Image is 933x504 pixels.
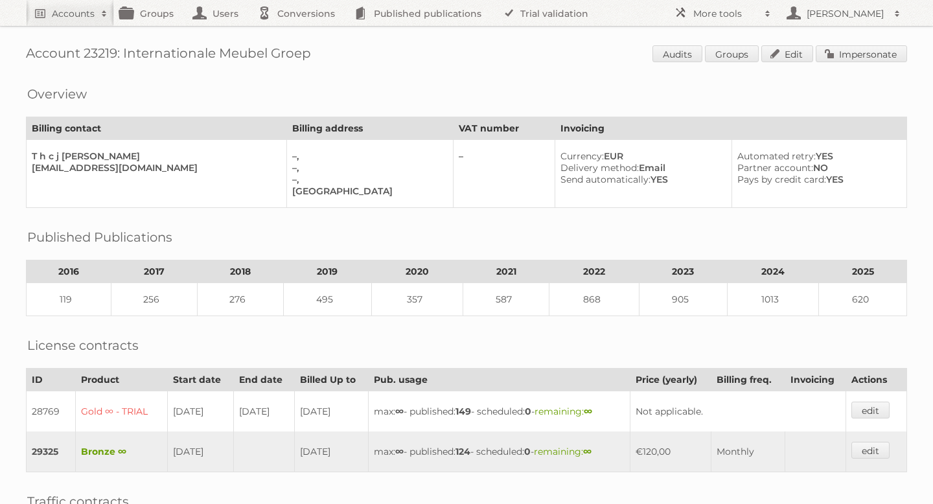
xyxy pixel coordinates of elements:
strong: 0 [525,406,531,417]
span: Partner account: [737,162,813,174]
th: 2021 [463,260,549,283]
div: [EMAIL_ADDRESS][DOMAIN_NAME] [32,162,276,174]
div: –, [292,174,443,185]
th: 2022 [549,260,639,283]
td: Not applicable. [630,391,846,432]
td: 276 [197,283,283,316]
td: [DATE] [233,391,294,432]
th: Billing freq. [711,369,785,391]
div: YES [560,174,721,185]
div: EUR [560,150,721,162]
th: ID [27,369,76,391]
td: 28769 [27,391,76,432]
h1: Account 23219: Internationale Meubel Groep [26,45,907,65]
th: Product [75,369,168,391]
h2: [PERSON_NAME] [803,7,888,20]
th: Actions [846,369,907,391]
th: End date [233,369,294,391]
td: max: - published: - scheduled: - [369,431,630,472]
strong: ∞ [395,446,404,457]
h2: More tools [693,7,758,20]
h2: License contracts [27,336,139,355]
div: T h c j [PERSON_NAME] [32,150,276,162]
a: Edit [761,45,813,62]
span: Send automatically: [560,174,651,185]
div: NO [737,162,896,174]
span: remaining: [535,406,592,417]
td: 587 [463,283,549,316]
th: 2025 [819,260,907,283]
span: Delivery method: [560,162,639,174]
td: 620 [819,283,907,316]
th: 2017 [111,260,197,283]
th: 2024 [727,260,818,283]
strong: ∞ [395,406,404,417]
h2: Overview [27,84,87,104]
strong: ∞ [583,446,592,457]
td: €120,00 [630,431,711,472]
td: 868 [549,283,639,316]
span: remaining: [534,446,592,457]
td: Bronze ∞ [75,431,168,472]
strong: 0 [524,446,531,457]
div: YES [737,174,896,185]
div: –, [292,162,443,174]
a: Impersonate [816,45,907,62]
td: 905 [639,283,727,316]
h2: Accounts [52,7,95,20]
div: Email [560,162,721,174]
th: 2016 [27,260,111,283]
th: 2019 [284,260,372,283]
th: 2023 [639,260,727,283]
span: Pays by credit card: [737,174,826,185]
span: Currency: [560,150,604,162]
div: –, [292,150,443,162]
th: 2020 [371,260,463,283]
th: 2018 [197,260,283,283]
th: Invoicing [785,369,846,391]
td: Gold ∞ - TRIAL [75,391,168,432]
td: 29325 [27,431,76,472]
th: Billing address [286,117,453,140]
td: Monthly [711,431,785,472]
td: [DATE] [168,431,233,472]
th: Invoicing [555,117,906,140]
td: 256 [111,283,197,316]
div: [GEOGRAPHIC_DATA] [292,185,443,197]
a: edit [851,402,890,418]
td: max: - published: - scheduled: - [369,391,630,432]
a: Audits [652,45,702,62]
td: 357 [371,283,463,316]
th: Billed Up to [294,369,369,391]
strong: 124 [455,446,470,457]
td: [DATE] [294,431,369,472]
td: – [453,140,555,208]
div: YES [737,150,896,162]
th: Price (yearly) [630,369,711,391]
td: 1013 [727,283,818,316]
td: 119 [27,283,111,316]
td: [DATE] [168,391,233,432]
strong: 149 [455,406,471,417]
th: Pub. usage [369,369,630,391]
td: [DATE] [294,391,369,432]
a: edit [851,442,890,459]
th: VAT number [453,117,555,140]
th: Billing contact [27,117,287,140]
th: Start date [168,369,233,391]
span: Automated retry: [737,150,816,162]
h2: Published Publications [27,227,172,247]
td: 495 [284,283,372,316]
strong: ∞ [584,406,592,417]
a: Groups [705,45,759,62]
